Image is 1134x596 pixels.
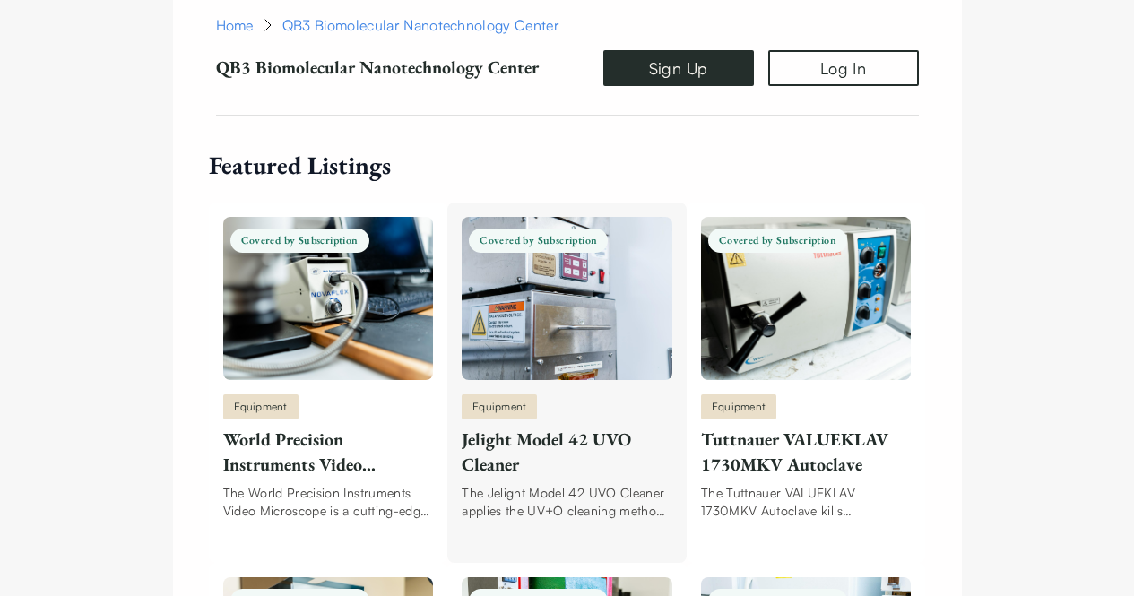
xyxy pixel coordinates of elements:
div: The Jelight Model 42 UVO Cleaner applies the UV+O cleaning method to produce near atomically clea... [462,484,672,520]
a: Jelight Model 42 UVO CleanerCovered by SubscriptionEquipmentJelight Model 42 UVO CleanerThe Jelig... [462,217,672,534]
a: World Precision Instruments Video MicroscopeCovered by SubscriptionEquipmentWorld Precision Instr... [223,217,434,534]
img: Tuttnauer VALUEKLAV 1730MKV Autoclave [701,217,912,380]
a: Log In [768,50,919,86]
span: Equipment [712,399,766,415]
span: Covered by Subscription [230,229,369,253]
div: QB3 Biomolecular Nanotechnology Center [282,14,559,36]
div: World Precision Instruments Video Microscope [223,427,434,477]
a: Sign Up [603,50,754,86]
div: Jelight Model 42 UVO Cleaner [462,427,672,477]
a: Home [216,14,254,36]
div: The World Precision Instruments Video Microscope is a cutting-edge lab equipment designed to meet... [223,484,434,520]
div: The Tuttnauer VALUEKLAV 1730MKV Autoclave kills microorganisms on the surfaces of glassware and i... [701,484,912,520]
a: Tuttnauer VALUEKLAV 1730MKV AutoclaveCovered by SubscriptionEquipmentTuttnauer VALUEKLAV 1730MKV ... [701,217,912,534]
h2: Featured Listings [209,150,926,181]
img: World Precision Instruments Video Microscope [223,217,434,380]
span: Equipment [234,399,288,415]
div: Tuttnauer VALUEKLAV 1730MKV Autoclave [701,427,912,477]
img: Jelight Model 42 UVO Cleaner [462,217,672,380]
span: Covered by Subscription [469,229,608,253]
span: Covered by Subscription [708,229,847,253]
p: QB3 Biomolecular Nanotechnology Center [216,56,539,79]
span: Equipment [472,399,526,415]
